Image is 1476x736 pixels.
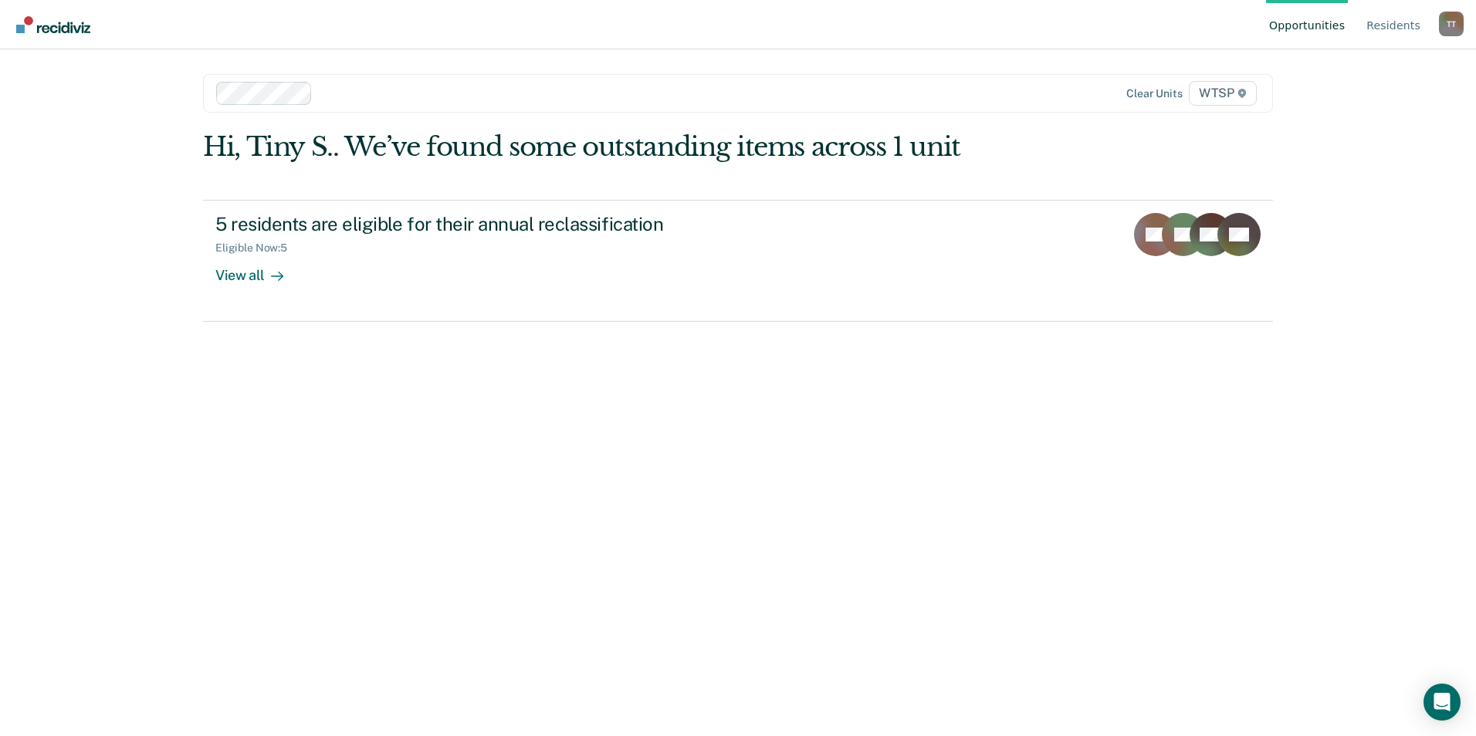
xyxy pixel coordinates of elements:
[215,241,300,255] div: Eligible Now : 5
[1424,684,1461,721] div: Open Intercom Messenger
[215,254,302,284] div: View all
[203,131,1059,163] div: Hi, Tiny S.. We’ve found some outstanding items across 1 unit
[16,16,90,33] img: Recidiviz
[215,213,757,235] div: 5 residents are eligible for their annual reclassification
[203,200,1273,322] a: 5 residents are eligible for their annual reclassificationEligible Now:5View all
[1126,87,1183,100] div: Clear units
[1439,12,1464,36] button: Profile dropdown button
[1439,12,1464,36] div: T T
[1189,81,1257,106] span: WTSP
